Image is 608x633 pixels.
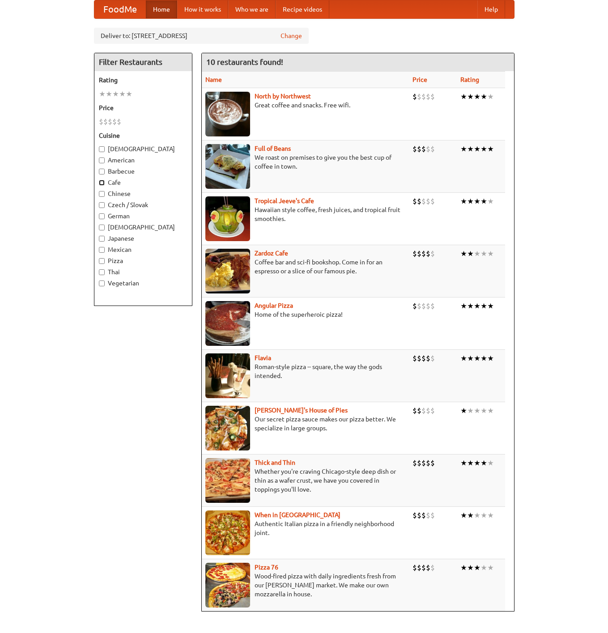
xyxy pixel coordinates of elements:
li: ★ [487,406,494,416]
li: ★ [460,249,467,259]
li: ★ [480,92,487,102]
a: Full of Beans [255,145,291,152]
li: ★ [480,510,487,520]
a: When in [GEOGRAPHIC_DATA] [255,511,340,518]
li: ★ [487,144,494,154]
li: $ [417,196,421,206]
li: $ [99,117,103,127]
li: ★ [487,196,494,206]
li: $ [112,117,117,127]
input: Pizza [99,258,105,264]
li: ★ [460,353,467,363]
li: $ [421,249,426,259]
label: Vegetarian [99,279,187,288]
label: [DEMOGRAPHIC_DATA] [99,223,187,232]
li: $ [421,458,426,468]
div: Deliver to: [STREET_ADDRESS] [94,28,309,44]
li: ★ [487,458,494,468]
input: American [99,157,105,163]
li: ★ [480,563,487,573]
a: [PERSON_NAME]'s House of Pies [255,407,348,414]
p: Coffee bar and sci-fi bookshop. Come in for an espresso or a slice of our famous pie. [205,258,406,276]
li: ★ [467,196,474,206]
li: ★ [487,92,494,102]
li: ★ [112,89,119,99]
a: Recipe videos [276,0,329,18]
a: Help [477,0,505,18]
li: $ [426,458,430,468]
li: ★ [126,89,132,99]
li: ★ [467,353,474,363]
p: Whether you're craving Chicago-style deep dish or thin as a wafer crust, we have you covered in t... [205,467,406,494]
img: angular.jpg [205,301,250,346]
li: ★ [474,92,480,102]
li: $ [421,196,426,206]
li: $ [412,144,417,154]
li: $ [417,510,421,520]
li: $ [421,406,426,416]
p: Great coffee and snacks. Free wifi. [205,101,406,110]
li: ★ [474,196,480,206]
img: wheninrome.jpg [205,510,250,555]
li: $ [108,117,112,127]
img: luigis.jpg [205,406,250,450]
li: $ [117,117,121,127]
a: Thick and Thin [255,459,295,466]
a: How it works [177,0,228,18]
li: $ [426,196,430,206]
label: [DEMOGRAPHIC_DATA] [99,144,187,153]
a: Tropical Jeeve's Cafe [255,197,314,204]
li: $ [421,92,426,102]
b: Pizza 76 [255,564,278,571]
p: Our secret pizza sauce makes our pizza better. We specialize in large groups. [205,415,406,433]
img: thick.jpg [205,458,250,503]
li: ★ [487,563,494,573]
input: Thai [99,269,105,275]
img: jeeves.jpg [205,196,250,241]
p: Authentic Italian pizza in a friendly neighborhood joint. [205,519,406,537]
li: ★ [460,510,467,520]
a: FoodMe [94,0,146,18]
li: ★ [474,406,480,416]
label: German [99,212,187,221]
a: Price [412,76,427,83]
input: German [99,213,105,219]
li: $ [421,353,426,363]
li: $ [103,117,108,127]
li: $ [430,458,435,468]
a: Angular Pizza [255,302,293,309]
li: $ [426,510,430,520]
b: Flavia [255,354,271,361]
li: ★ [487,353,494,363]
h5: Cuisine [99,131,187,140]
a: Change [281,31,302,40]
li: $ [412,353,417,363]
p: Hawaiian style coffee, fresh juices, and tropical fruit smoothies. [205,205,406,223]
a: North by Northwest [255,93,311,100]
li: $ [426,563,430,573]
label: Thai [99,268,187,276]
ng-pluralize: 10 restaurants found! [206,58,283,66]
input: [DEMOGRAPHIC_DATA] [99,225,105,230]
li: ★ [480,144,487,154]
h5: Price [99,103,187,112]
li: ★ [474,458,480,468]
li: $ [430,563,435,573]
li: ★ [474,353,480,363]
h5: Rating [99,76,187,85]
li: ★ [467,144,474,154]
li: ★ [480,196,487,206]
li: $ [412,563,417,573]
p: Roman-style pizza -- square, the way the gods intended. [205,362,406,380]
input: Czech / Slovak [99,202,105,208]
a: Zardoz Cafe [255,250,288,257]
li: $ [412,406,417,416]
label: Japanese [99,234,187,243]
